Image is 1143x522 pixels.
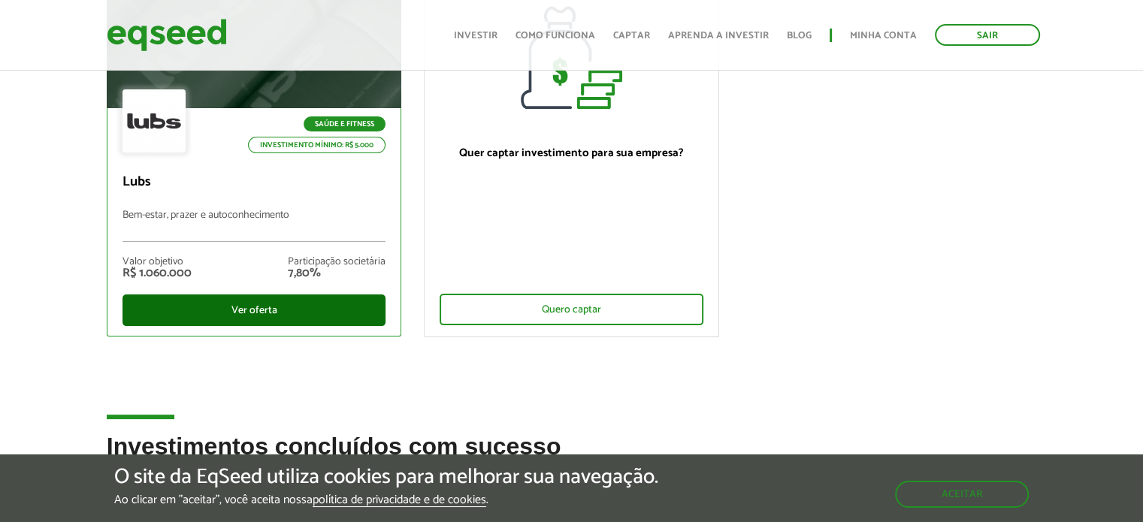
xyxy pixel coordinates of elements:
[313,494,486,507] a: política de privacidade e de cookies
[613,31,650,41] a: Captar
[304,116,386,131] p: Saúde e Fitness
[122,294,386,326] div: Ver oferta
[935,24,1040,46] a: Sair
[107,15,227,55] img: EqSeed
[440,294,703,325] div: Quero captar
[122,174,386,191] p: Lubs
[248,137,386,153] p: Investimento mínimo: R$ 5.000
[288,267,386,279] div: 7,80%
[440,146,703,160] p: Quer captar investimento para sua empresa?
[288,257,386,267] div: Participação societária
[107,433,1037,482] h2: Investimentos concluídos com sucesso
[895,481,1029,508] button: Aceitar
[454,31,497,41] a: Investir
[787,31,812,41] a: Blog
[114,466,658,489] h5: O site da EqSeed utiliza cookies para melhorar sua navegação.
[122,210,386,242] p: Bem-estar, prazer e autoconhecimento
[122,267,192,279] div: R$ 1.060.000
[850,31,917,41] a: Minha conta
[114,493,658,507] p: Ao clicar em "aceitar", você aceita nossa .
[516,31,595,41] a: Como funciona
[122,257,192,267] div: Valor objetivo
[668,31,769,41] a: Aprenda a investir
